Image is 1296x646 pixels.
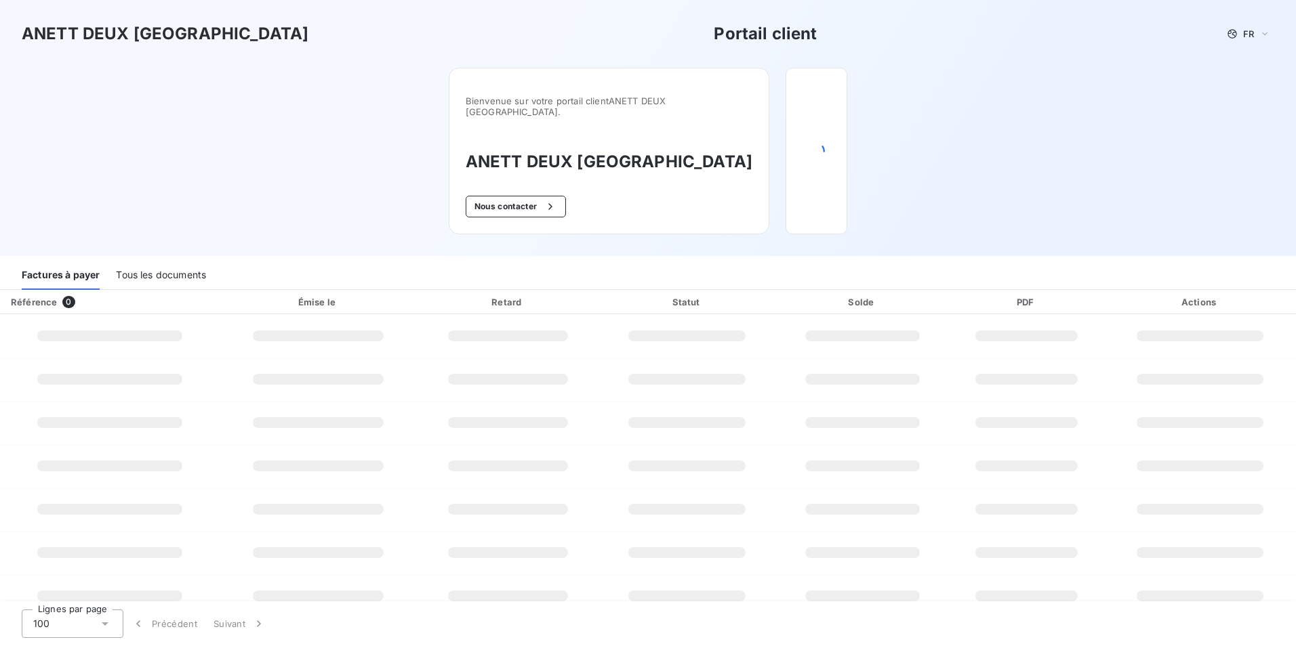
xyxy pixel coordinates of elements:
[466,150,752,174] h3: ANETT DEUX [GEOGRAPHIC_DATA]
[779,295,946,309] div: Solde
[466,95,752,117] span: Bienvenue sur votre portail client ANETT DEUX [GEOGRAPHIC_DATA] .
[952,295,1101,309] div: PDF
[62,296,75,308] span: 0
[116,261,206,290] div: Tous les documents
[33,617,49,630] span: 100
[123,609,205,638] button: Précédent
[1107,295,1293,309] div: Actions
[466,196,566,217] button: Nous contacter
[601,295,773,309] div: Statut
[222,295,415,309] div: Émise le
[714,22,817,46] h3: Portail client
[1243,28,1254,39] span: FR
[11,297,57,307] div: Référence
[22,261,100,290] div: Factures à payer
[22,22,308,46] h3: ANETT DEUX [GEOGRAPHIC_DATA]
[420,295,596,309] div: Retard
[205,609,274,638] button: Suivant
